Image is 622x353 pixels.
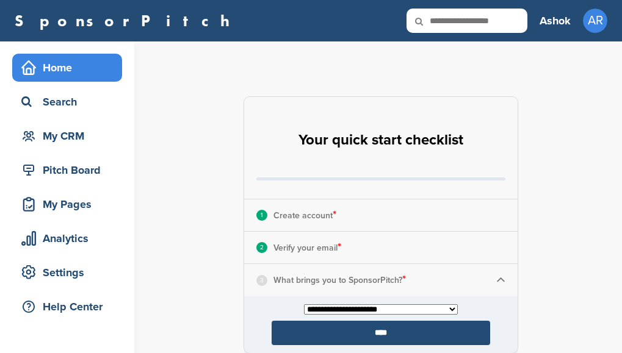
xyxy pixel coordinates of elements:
span: AR [583,9,607,33]
a: SponsorPitch [15,13,237,29]
div: 1 [256,210,267,221]
div: 2 [256,242,267,253]
div: 3 [256,275,267,286]
p: Verify your email [273,240,341,255]
div: My Pages [18,193,122,215]
h2: Your quick start checklist [298,127,463,154]
img: Checklist arrow 1 [496,276,505,285]
div: Search [18,91,122,113]
a: Help Center [12,293,122,321]
a: Home [12,54,122,82]
div: Analytics [18,227,122,249]
div: My CRM [18,125,122,147]
div: Settings [18,262,122,283]
a: My CRM [12,122,122,150]
a: Ashok [540,7,571,34]
a: Settings [12,259,122,287]
div: Pitch Board [18,159,122,181]
a: Search [12,88,122,116]
a: Analytics [12,224,122,252]
a: My Pages [12,190,122,218]
p: Create account [273,207,336,223]
h3: Ashok [540,12,571,29]
div: Home [18,57,122,79]
p: What brings you to SponsorPitch? [273,272,406,288]
div: Help Center [18,296,122,318]
a: Pitch Board [12,156,122,184]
